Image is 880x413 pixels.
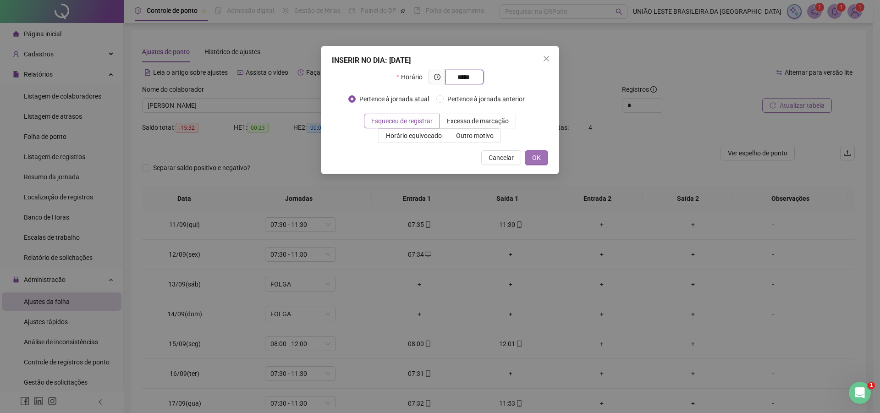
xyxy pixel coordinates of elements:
span: close [543,55,550,62]
span: Horário equivocado [386,132,442,139]
span: Cancelar [489,153,514,163]
div: INSERIR NO DIA : [DATE] [332,55,548,66]
span: Excesso de marcação [447,117,509,125]
iframe: Intercom live chat [849,382,871,404]
span: 1 [868,382,875,389]
button: Cancelar [481,150,521,165]
span: clock-circle [434,74,440,80]
button: OK [525,150,548,165]
span: Pertence à jornada atual [356,94,433,104]
button: Close [539,51,554,66]
span: Pertence à jornada anterior [444,94,528,104]
span: Outro motivo [456,132,494,139]
label: Horário [396,70,428,84]
span: Esqueceu de registrar [371,117,433,125]
span: OK [532,153,541,163]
